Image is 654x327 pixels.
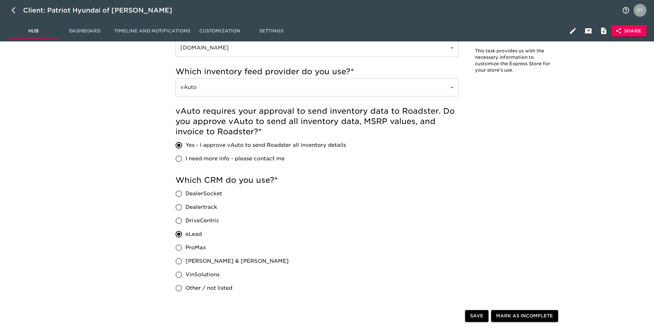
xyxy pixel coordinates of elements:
span: Save [470,312,483,320]
span: I need more info - please contact me [185,155,285,163]
span: Settings [249,27,293,35]
button: Open [447,43,456,52]
button: Save [465,310,488,322]
span: Dashboard [63,27,107,35]
h5: What is your ADF email for your CRM? [176,305,459,315]
button: Share [611,25,646,37]
span: Other / not listed [185,284,232,292]
span: DriveCentric [185,217,219,225]
p: This task provides us with the necessary information to customize the Express Store for your stor... [475,48,552,74]
h5: vAuto requires your approval to send inventory data to Roadster. Do you approve vAuto to send all... [176,106,459,137]
button: Internal Notes and Comments [596,23,611,39]
span: Yes - I approve vAuto to send Roadster all inventory details [185,141,346,149]
span: Mark as Incomplete [496,312,553,320]
span: Share [616,27,641,35]
span: Customization [198,27,242,35]
span: Dealertrack [185,203,217,211]
span: VinSolutions [185,271,219,278]
span: Timeline and Notifications [114,27,190,35]
button: Mark as Incomplete [491,310,558,322]
h5: Which CRM do you use? [176,175,459,185]
button: Client View [581,23,596,39]
span: Hub [12,27,55,35]
button: Open [447,83,456,92]
button: notifications [618,3,633,18]
span: ProMax [185,244,206,252]
span: DealerSocket [185,190,222,198]
button: Edit Hub [565,23,581,39]
img: Profile [633,4,646,17]
div: Client: Patriot Hyundai of [PERSON_NAME] [23,5,181,15]
span: [PERSON_NAME] & [PERSON_NAME] [185,257,289,265]
h5: Which inventory feed provider do you use? [176,66,459,77]
span: eLead [185,230,202,238]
